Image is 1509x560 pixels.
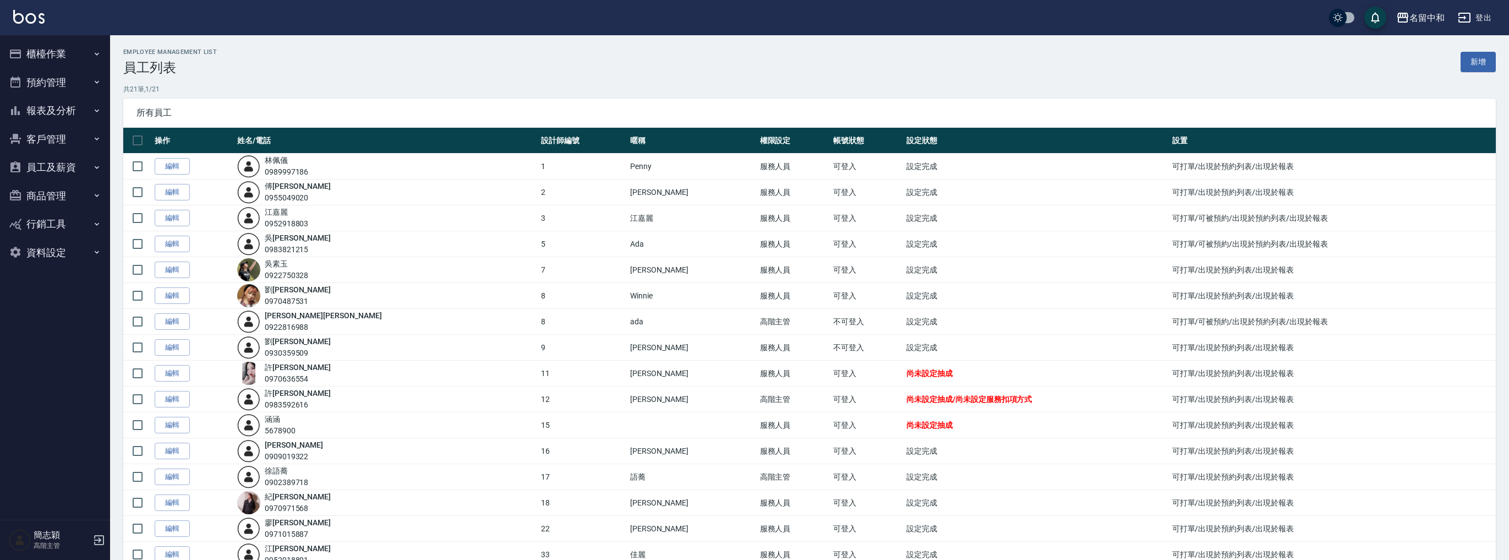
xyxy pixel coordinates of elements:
td: 可登入 [830,283,904,309]
td: 可登入 [830,412,904,438]
td: 設定完成 [904,257,1169,283]
img: user-login-man-human-body-mobile-person-512.png [237,181,260,204]
a: 劉[PERSON_NAME] [265,337,331,346]
div: 0902389718 [265,477,309,488]
a: 編輯 [155,287,190,305]
img: user-login-man-human-body-mobile-person-512.png [237,439,260,463]
th: 帳號狀態 [830,128,904,154]
a: 編輯 [155,494,190,512]
td: 可打單/可被預約/出現於預約列表/出現於報表 [1169,309,1496,335]
td: 可打單/出現於預約列表/出現於報表 [1169,283,1496,309]
td: 可打單/出現於預約列表/出現於報表 [1169,335,1496,361]
td: 11 [538,361,627,387]
th: 設定狀態 [904,128,1169,154]
td: 服務人員 [757,180,830,205]
img: avatar.jpeg [237,284,260,307]
td: 15 [538,412,627,438]
a: 編輯 [155,313,190,330]
td: Ada [627,231,757,257]
a: 新增 [1461,52,1496,72]
td: 服務人員 [757,154,830,180]
img: Logo [13,10,45,24]
img: avatar.jpeg [237,258,260,281]
a: [PERSON_NAME] [265,441,323,449]
a: 江[PERSON_NAME] [265,544,331,553]
a: 編輯 [155,184,190,201]
a: 涵涵 [265,415,280,423]
a: 編輯 [155,339,190,356]
td: 設定完成 [904,516,1169,542]
div: 0971015887 [265,529,331,540]
td: 服務人員 [757,361,830,387]
td: 設定完成 [904,335,1169,361]
td: 可登入 [830,205,904,231]
a: 傅[PERSON_NAME] [265,182,331,191]
td: ada [627,309,757,335]
a: 編輯 [155,520,190,537]
td: 服務人員 [757,490,830,516]
td: Winnie [627,283,757,309]
td: 設定完成 [904,231,1169,257]
td: 設定完成 [904,283,1169,309]
td: 可打單/出現於預約列表/出現於報表 [1169,464,1496,490]
img: user-login-man-human-body-mobile-person-512.png [237,310,260,333]
div: 0983821215 [265,244,331,255]
td: [PERSON_NAME] [627,438,757,464]
a: 徐語蕎 [265,466,288,475]
img: user-login-man-human-body-mobile-person-512.png [237,465,260,488]
div: 0909019322 [265,451,323,463]
a: [PERSON_NAME][PERSON_NAME] [265,311,382,320]
img: Person [9,529,31,551]
td: 語蕎 [627,464,757,490]
td: 18 [538,490,627,516]
td: 可登入 [830,516,904,542]
a: 江嘉麗 [265,208,288,216]
a: 劉[PERSON_NAME] [265,285,331,294]
td: 可登入 [830,438,904,464]
td: 設定完成 [904,464,1169,490]
td: 8 [538,309,627,335]
td: 5 [538,231,627,257]
td: 可打單/可被預約/出現於預約列表/出現於報表 [1169,205,1496,231]
td: 可打單/出現於預約列表/出現於報表 [1169,490,1496,516]
a: 編輯 [155,443,190,460]
td: 可打單/出現於預約列表/出現於報表 [1169,438,1496,464]
td: 高階主管 [757,309,830,335]
img: user-login-man-human-body-mobile-person-512.png [237,388,260,411]
td: 設定完成 [904,154,1169,180]
div: 0952918803 [265,218,309,230]
div: 0955049020 [265,192,331,204]
div: 0922750328 [265,270,309,281]
a: 編輯 [155,262,190,279]
td: 可登入 [830,154,904,180]
td: 7 [538,257,627,283]
td: [PERSON_NAME] [627,335,757,361]
a: 編輯 [155,210,190,227]
img: user-login-man-human-body-mobile-person-512.png [237,414,260,437]
button: 資料設定 [4,238,106,267]
td: 1 [538,154,627,180]
a: 紀[PERSON_NAME] [265,492,331,501]
button: 員工及薪資 [4,153,106,182]
td: 可登入 [830,464,904,490]
a: 吳素玉 [265,259,288,268]
td: 可打單/出現於預約列表/出現於報表 [1169,257,1496,283]
td: 17 [538,464,627,490]
button: 行銷工具 [4,210,106,238]
td: [PERSON_NAME] [627,180,757,205]
td: [PERSON_NAME] [627,257,757,283]
a: 許[PERSON_NAME] [265,389,331,398]
div: 0970636554 [265,373,331,385]
span: 所有員工 [136,107,1483,118]
td: 可登入 [830,490,904,516]
a: 編輯 [155,158,190,175]
th: 權限設定 [757,128,830,154]
button: 櫃檯作業 [4,40,106,68]
td: 不可登入 [830,335,904,361]
button: 客戶管理 [4,125,106,154]
td: 設定完成 [904,438,1169,464]
div: 0983592616 [265,399,331,411]
button: save [1364,7,1386,29]
h3: 員工列表 [123,60,217,75]
td: 可登入 [830,180,904,205]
